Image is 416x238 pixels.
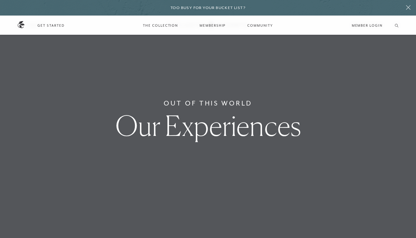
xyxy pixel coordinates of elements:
a: The Collection [137,16,184,34]
a: Get Started [38,23,64,28]
h6: Out Of This World [164,98,252,108]
h1: Our Experiences [115,112,301,140]
h6: Too busy for your bucket list? [170,5,246,11]
a: Membership [193,16,232,34]
a: Member Login [352,23,383,28]
a: Community [241,16,279,34]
